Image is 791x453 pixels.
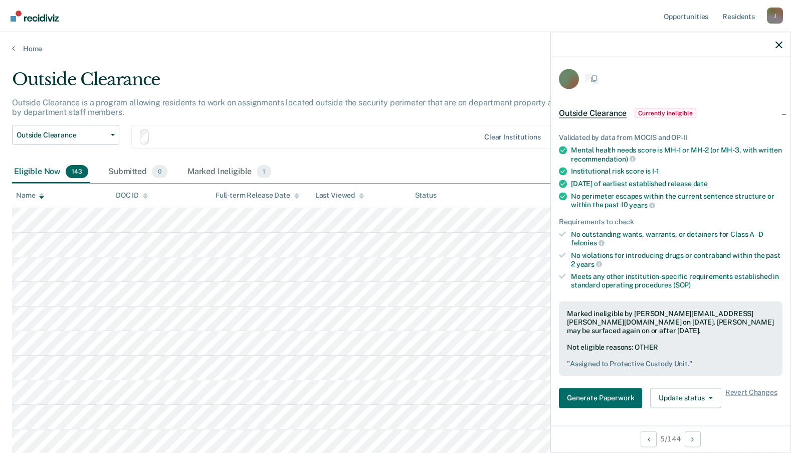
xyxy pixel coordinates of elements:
div: No outstanding wants, warrants, or detainers for Class A–D [571,230,782,247]
span: felonies [571,239,605,247]
div: Submitted [106,161,169,183]
span: years [629,201,655,209]
p: Outside Clearance is a program allowing residents to work on assignments located outside the secu... [12,98,604,117]
div: J [767,8,783,24]
div: Meets any other institution-specific requirements established in standard operating procedures [571,272,782,289]
span: 143 [66,165,88,178]
div: Last Viewed [315,191,364,200]
button: Generate Paperwork [559,388,642,408]
button: Update status [650,388,721,408]
span: Currently ineligible [635,108,696,118]
div: Full-term Release Date [216,191,299,200]
div: DOC ID [116,191,148,200]
div: Institutional risk score is [571,167,782,176]
div: Name [16,191,44,200]
span: years [576,260,602,268]
span: (SOP) [673,281,691,289]
div: [DATE] of earliest established release [571,180,782,188]
button: Profile dropdown button [767,8,783,24]
img: Recidiviz [11,11,59,22]
div: Outside Clearance [12,69,606,98]
div: Requirements to check [559,217,782,226]
div: Eligible Now [12,161,90,183]
div: Validated by data from MOCIS and OP-II [559,133,782,142]
button: Next Opportunity [685,431,701,447]
span: 0 [152,165,167,178]
div: Clear institutions [484,133,541,141]
iframe: Intercom live chat [757,419,781,443]
div: No violations for introducing drugs or contraband within the past 2 [571,251,782,268]
span: I-1 [652,167,659,175]
span: Outside Clearance [17,131,107,139]
span: Outside Clearance [559,108,627,118]
pre: " Assigned to Protective Custody Unit. " [567,360,774,368]
div: Status [415,191,437,200]
span: 1 [257,165,271,178]
div: 5 / 144 [551,425,790,452]
span: Revert Changes [725,388,777,408]
dt: Incarceration [559,424,782,432]
span: recommendation) [571,155,636,163]
div: Marked ineligible by [PERSON_NAME][EMAIL_ADDRESS][PERSON_NAME][DOMAIN_NAME] on [DATE]. [PERSON_NA... [567,310,774,335]
span: date [693,180,708,188]
div: Marked Ineligible [185,161,274,183]
div: Not eligible reasons: OTHER [567,343,774,368]
div: No perimeter escapes within the current sentence structure or within the past 10 [571,192,782,209]
a: Home [12,44,779,53]
button: Previous Opportunity [641,431,657,447]
div: Mental health needs score is MH-1 or MH-2 (or MH-3, with written [571,146,782,163]
div: Outside ClearanceCurrently ineligible [551,97,790,129]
